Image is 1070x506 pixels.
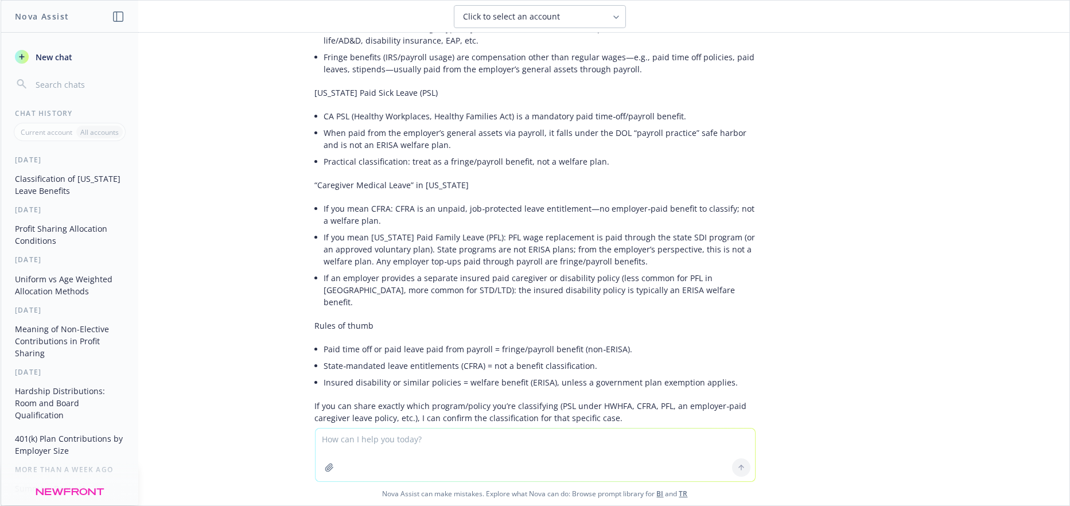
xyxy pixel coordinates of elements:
input: Search chats [33,76,124,92]
button: Meaning of Non-Elective Contributions in Profit Sharing [10,320,129,363]
button: New chat [10,46,129,67]
div: [DATE] [1,367,138,377]
p: All accounts [80,127,119,137]
div: [DATE] [1,305,138,315]
p: [US_STATE] Paid Sick Leave (PSL) [315,87,756,99]
li: State‑mandated leave entitlements (CFRA) = not a benefit classification. [324,357,756,374]
button: Classification of [US_STATE] Leave Benefits [10,169,129,200]
p: “Caregiver Medical Leave” in [US_STATE] [315,179,756,191]
li: Insured disability or similar policies = welfare benefit (ERISA), unless a government plan exempt... [324,374,756,391]
p: Current account [21,127,72,137]
div: [DATE] [1,155,138,165]
span: New chat [33,51,72,63]
button: Summary Request [10,479,129,498]
button: Hardship Distributions: Room and Board Qualification [10,382,129,425]
button: Click to select an account [454,5,626,28]
div: More than a week ago [1,465,138,474]
button: Uniform vs Age Weighted Allocation Methods [10,270,129,301]
li: CA PSL (Healthy Workplaces, Healthy Families Act) is a mandatory paid time‑off/payroll benefit. [324,108,756,124]
a: TR [679,489,688,499]
button: 401(k) Plan Contributions by Employer Size [10,429,129,460]
li: Fringe benefits (IRS/payroll usage) are compensation other than regular wages—e.g., paid time off... [324,49,756,77]
p: If you can share exactly which program/policy you’re classifying (PSL under HWHFA, CFRA, PFL, an ... [315,400,756,424]
li: Practical classification: treat as a fringe/payroll benefit, not a welfare plan. [324,153,756,170]
a: BI [657,489,664,499]
div: Chat History [1,108,138,118]
span: Nova Assist can make mistakes. Explore what Nova can do: Browse prompt library for and [5,482,1065,505]
li: When paid from the employer’s general assets via payroll, it falls under the DOL “payroll practic... [324,124,756,153]
li: Paid time off or paid leave paid from payroll = fringe/payroll benefit (non‑ERISA). [324,341,756,357]
div: [DATE] [1,255,138,264]
li: Welfare benefits (ERISA usage) typically include insured or self‑funded plans like medical, denta... [324,20,756,49]
li: If an employer provides a separate insured paid caregiver or disability policy (less common for P... [324,270,756,310]
div: [DATE] [1,205,138,215]
p: Rules of thumb [315,320,756,332]
li: If you mean CFRA: CFRA is an unpaid, job‑protected leave entitlement—no employer‑paid benefit to ... [324,200,756,229]
li: If you mean [US_STATE] Paid Family Leave (PFL): PFL wage replacement is paid through the state SD... [324,229,756,270]
button: Profit Sharing Allocation Conditions [10,219,129,250]
span: Click to select an account [464,11,561,22]
h1: Nova Assist [15,10,69,22]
